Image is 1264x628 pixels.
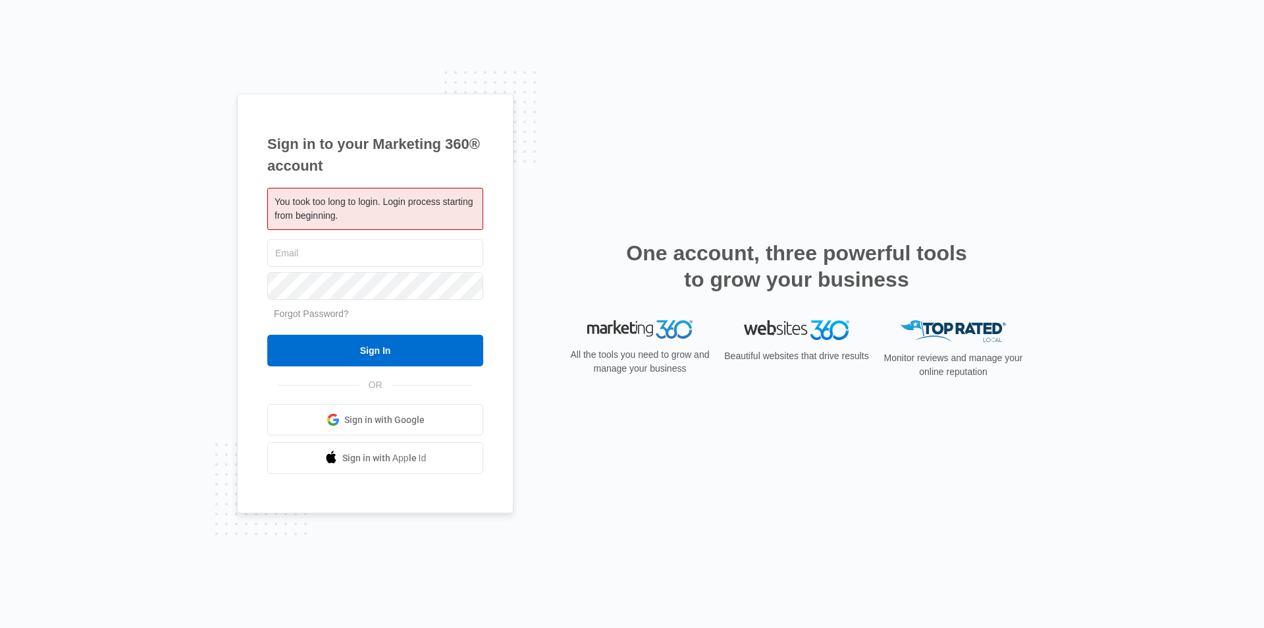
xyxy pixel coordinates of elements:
img: Top Rated Local [901,320,1006,342]
span: Sign in with Google [344,413,425,427]
p: Beautiful websites that drive results [723,349,870,363]
h1: Sign in to your Marketing 360® account [267,133,483,177]
span: You took too long to login. Login process starting from beginning. [275,196,473,221]
p: Monitor reviews and manage your online reputation [880,351,1027,379]
p: All the tools you need to grow and manage your business [566,348,714,376]
a: Sign in with Apple Id [267,442,483,474]
a: Forgot Password? [274,308,349,319]
img: Marketing 360 [587,320,693,339]
span: OR [359,378,392,392]
input: Sign In [267,335,483,366]
img: Websites 360 [744,320,849,339]
a: Sign in with Google [267,404,483,436]
span: Sign in with Apple Id [342,451,427,465]
h2: One account, three powerful tools to grow your business [622,240,971,293]
input: Email [267,239,483,267]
